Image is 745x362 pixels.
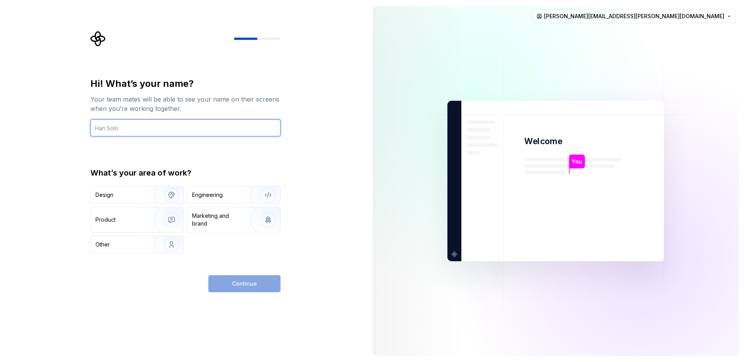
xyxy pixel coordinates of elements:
button: [PERSON_NAME][EMAIL_ADDRESS][PERSON_NAME][DOMAIN_NAME] [533,9,736,23]
div: Hi! What’s your name? [90,78,281,90]
span: [PERSON_NAME][EMAIL_ADDRESS][PERSON_NAME][DOMAIN_NAME] [544,12,724,20]
input: Han Solo [90,119,281,136]
div: Your team mates will be able to see your name on their screens when you’re working together. [90,95,281,113]
div: What’s your area of work? [90,167,281,178]
div: Engineering [192,191,223,199]
svg: Supernova Logo [90,31,106,47]
p: Welcome [524,136,562,147]
div: Design [95,191,113,199]
p: You [572,157,582,166]
div: Marketing and brand [192,212,244,228]
div: Product [95,216,116,224]
div: Other [95,241,110,248]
